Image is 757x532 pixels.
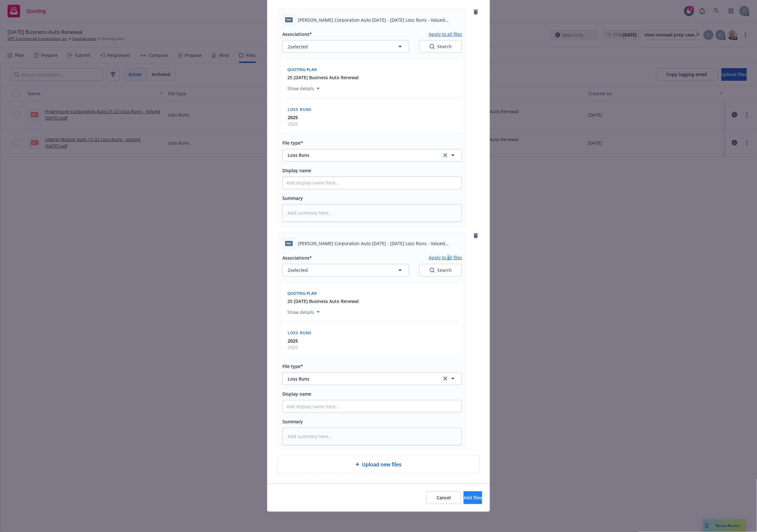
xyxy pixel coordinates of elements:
span: File type* [282,140,303,146]
button: Show details [285,85,322,92]
button: Loss Runsclear selection [282,372,462,385]
svg: Search [430,44,435,49]
span: Display name [282,167,311,173]
span: Loss Runs [288,152,433,158]
span: Upload new files [362,461,401,468]
span: Summary [282,195,303,201]
a: remove [472,8,480,16]
input: Add display name here... [283,400,462,412]
button: Show details [285,308,322,316]
span: pdf [285,17,293,22]
button: Apply to all files [429,254,462,261]
span: pdf [285,241,293,246]
button: Cancel [426,491,461,504]
strong: 2025 [288,114,298,120]
span: Cancel [437,495,451,501]
strong: 2025 [288,338,298,344]
span: Loss Runs [288,330,312,336]
button: Add files [464,491,482,504]
div: Upload new files [277,455,480,474]
input: Add display name here... [283,177,462,189]
button: 25 [DATE] Business Auto Renewal [287,74,359,81]
button: SearchSearch [419,40,462,53]
div: Search [430,267,452,273]
span: [PERSON_NAME] Corporation Auto [DATE] - [DATE] Loss Runs - Valued [DATE].pdf [298,17,462,23]
span: Quoting plan [287,67,317,72]
button: 2selected [282,264,409,277]
span: Quoting plan [287,291,317,296]
span: Summary [282,419,303,425]
span: Display name [282,391,311,397]
span: Loss Runs [288,376,433,382]
span: File type* [282,363,303,369]
a: clear selection [442,151,449,159]
div: Search [430,43,452,50]
span: Add files [464,495,482,501]
span: 2025 [288,344,298,351]
span: Associations* [282,31,312,37]
span: Associations* [282,255,312,261]
a: clear selection [442,375,449,382]
span: 2 selected [288,43,308,50]
button: 25 [DATE] Business Auto Renewal [287,298,359,304]
button: SearchSearch [419,264,462,277]
span: 2025 [288,121,298,127]
a: remove [472,232,480,239]
span: 2 selected [288,267,308,273]
button: 2selected [282,40,409,53]
span: Loss Runs [288,107,312,112]
svg: Search [430,268,435,273]
button: Loss Runsclear selection [282,149,462,162]
span: [PERSON_NAME] Corporation Auto [DATE] - [DATE] Loss Runs - Valued [DATE].pdf [298,240,462,247]
button: Apply to all files [429,30,462,38]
